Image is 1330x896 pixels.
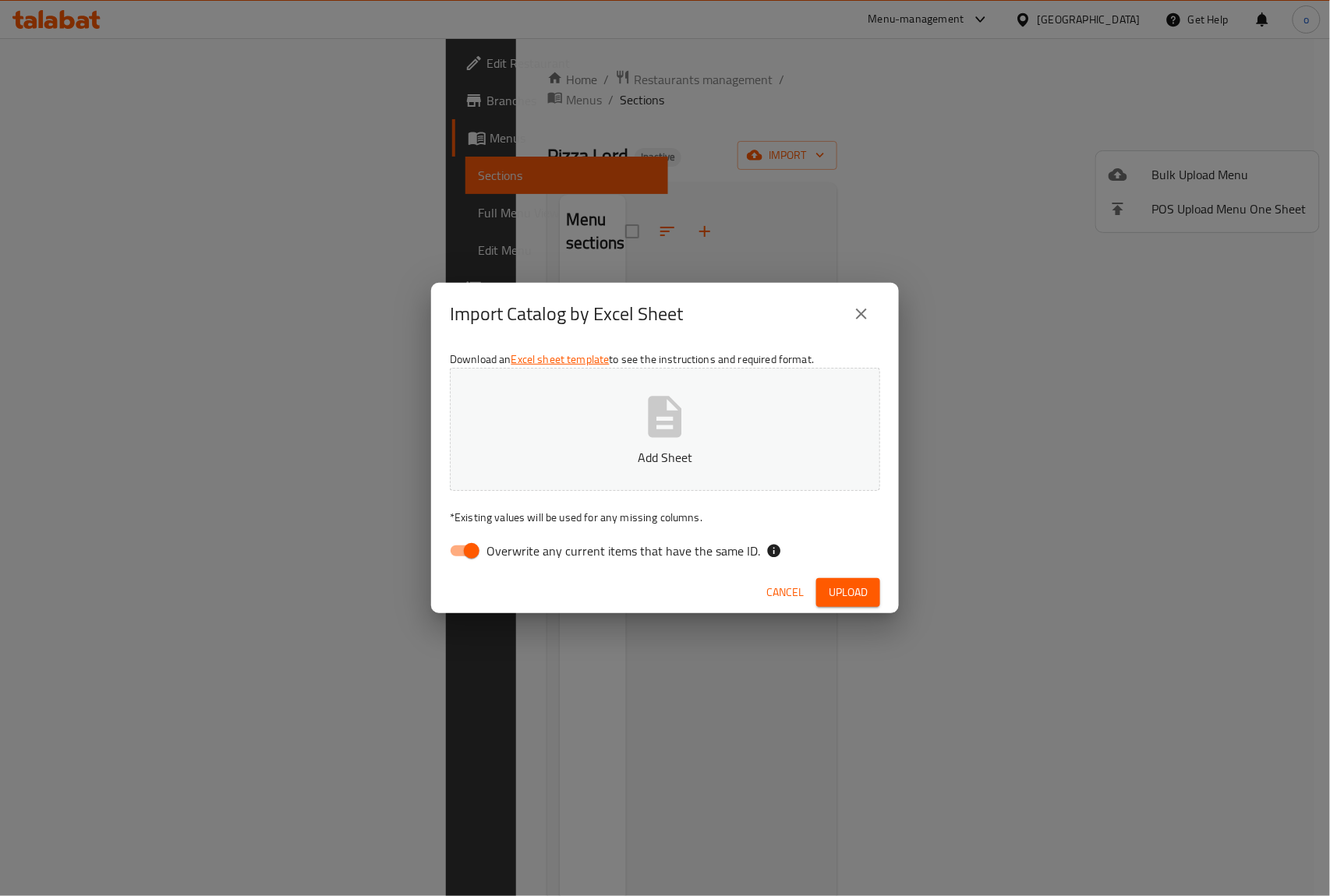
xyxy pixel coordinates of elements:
div: Download an to see the instructions and required format. [431,345,899,571]
span: Upload [829,583,868,602]
a: Excel sheet template [511,349,610,369]
button: Upload [816,578,880,607]
span: Overwrite any current items that have the same ID. [486,541,760,560]
h2: Import Catalog by Excel Sheet [450,302,683,326]
button: Add Sheet [450,368,880,491]
span: Cancel [766,583,804,602]
button: close [843,295,880,333]
p: Existing values will be used for any missing columns. [450,510,880,525]
p: Add Sheet [474,448,856,467]
svg: If the overwrite option isn't selected, then the items that match an existing ID will be ignored ... [766,543,782,559]
button: Cancel [760,578,810,607]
